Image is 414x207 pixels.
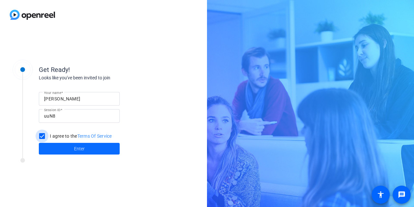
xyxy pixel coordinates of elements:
div: Get Ready! [39,65,168,75]
mat-icon: message [398,191,406,199]
mat-label: Your name [44,91,61,95]
a: Terms Of Service [77,133,112,139]
mat-icon: accessibility [377,191,385,199]
label: I agree to the [49,133,112,139]
mat-label: Session ID [44,108,60,112]
button: Enter [39,143,120,155]
span: Enter [74,145,85,152]
div: Looks like you've been invited to join [39,75,168,81]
